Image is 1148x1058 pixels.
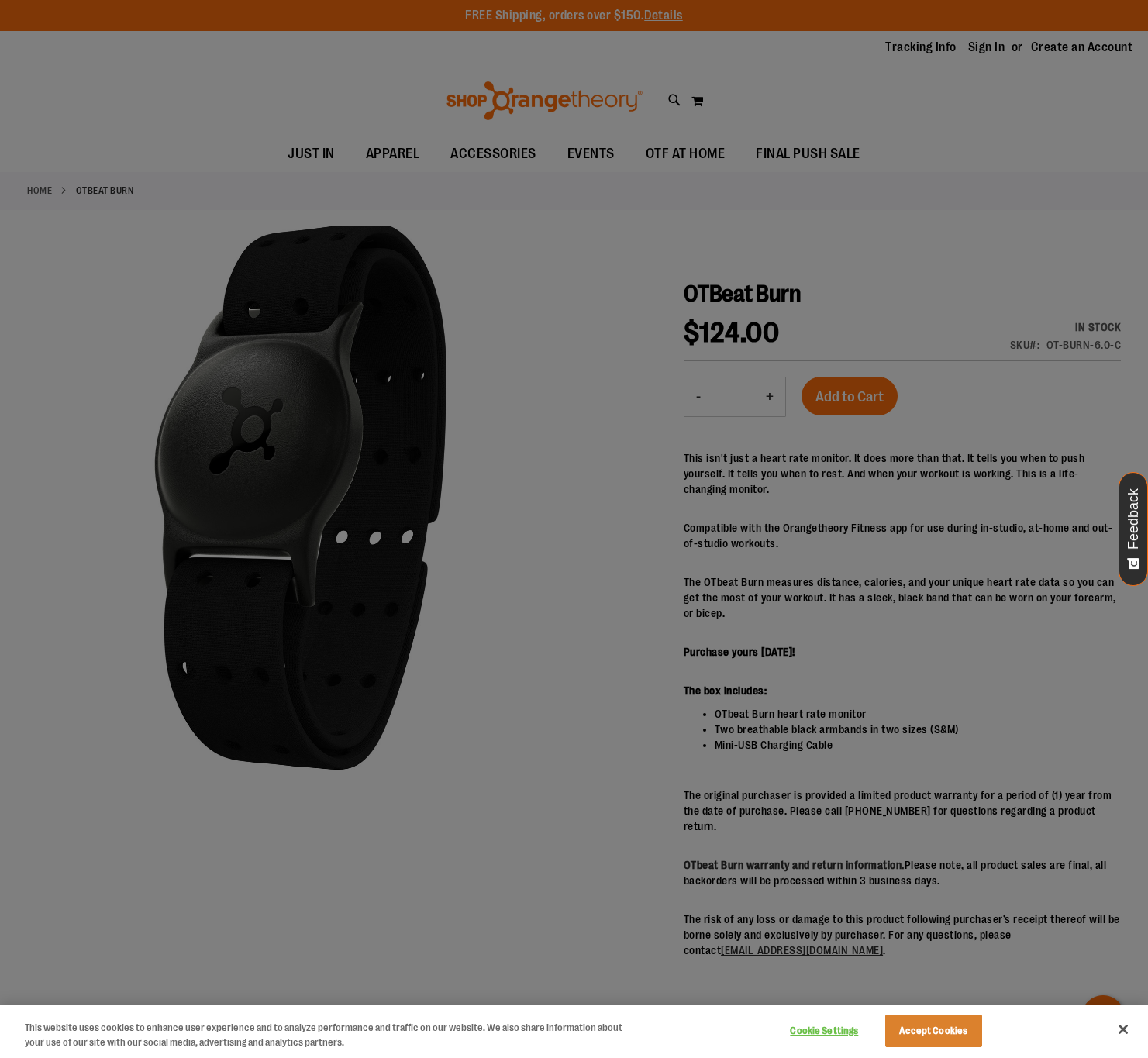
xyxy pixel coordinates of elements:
[1126,488,1141,550] span: Feedback
[885,1015,982,1047] button: Accept Cookies
[25,1020,632,1050] div: This website uses cookies to enhance user experience and to analyze performance and traffic on ou...
[1106,1012,1140,1046] button: Close
[1119,472,1148,586] button: Feedback - Show survey
[776,1015,873,1046] button: Cookie Settings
